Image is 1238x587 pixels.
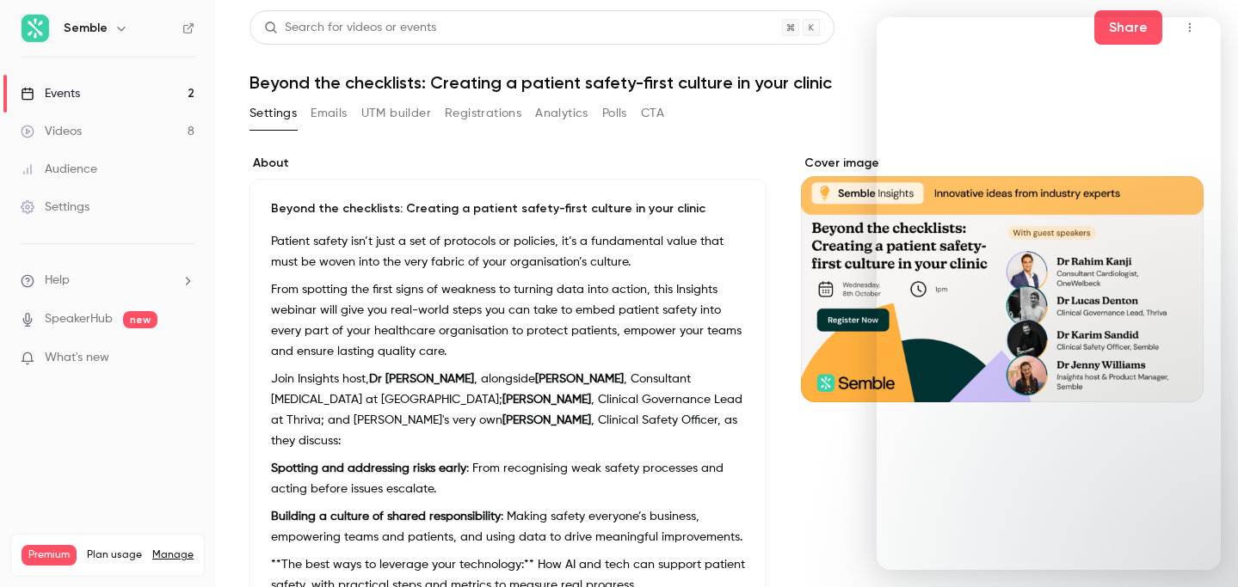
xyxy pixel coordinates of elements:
[22,545,77,566] span: Premium
[502,414,591,426] strong: [PERSON_NAME]
[249,72,1204,93] h1: Beyond the checklists: Creating a patient safety-first culture in your clinic
[45,349,109,367] span: What's new
[152,548,194,562] a: Manage
[21,272,194,290] li: help-dropdown-opener
[249,155,767,172] label: About
[801,155,1204,172] label: Cover image
[21,161,97,178] div: Audience
[64,20,108,37] h6: Semble
[22,15,49,42] img: Semble
[123,311,157,328] span: new
[271,200,745,217] p: Beyond the checklists: Creating a patient safety-first culture in your clinic
[535,373,624,385] strong: [PERSON_NAME]
[271,369,745,451] p: Join Insights host, , alongside , Consultant [MEDICAL_DATA] at [GEOGRAPHIC_DATA]; , Clinical Gove...
[502,394,591,406] strong: [PERSON_NAME]
[249,100,297,127] button: Settings
[87,548,142,562] span: Plan usage
[21,199,89,216] div: Settings
[271,511,501,523] strong: Building a culture of shared responsibility
[602,100,627,127] button: Polls
[445,100,521,127] button: Registrations
[369,373,474,385] strong: Dr [PERSON_NAME]
[877,17,1221,570] iframe: Intercom live chat
[21,123,82,140] div: Videos
[271,279,745,362] p: From spotting the first signs of weakness to turning data into action, this Insights webinar will...
[641,100,664,127] button: CTA
[45,272,70,290] span: Help
[1094,10,1162,45] button: Share
[271,231,745,272] p: Patient safety isn’t just a set of protocols or policies, it’s a fundamental value that must be w...
[271,458,745,499] p: : From recognising weak safety processes and acting before issues escalate.
[535,100,588,127] button: Analytics
[21,85,80,102] div: Events
[311,100,347,127] button: Emails
[271,462,466,474] strong: Spotting and addressing risks early
[45,310,113,328] a: SpeakerHub
[271,506,745,547] p: : Making safety everyone’s business, empowering teams and patients, and using data to drive meani...
[264,19,436,37] div: Search for videos or events
[801,155,1204,402] section: Cover image
[361,100,431,127] button: UTM builder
